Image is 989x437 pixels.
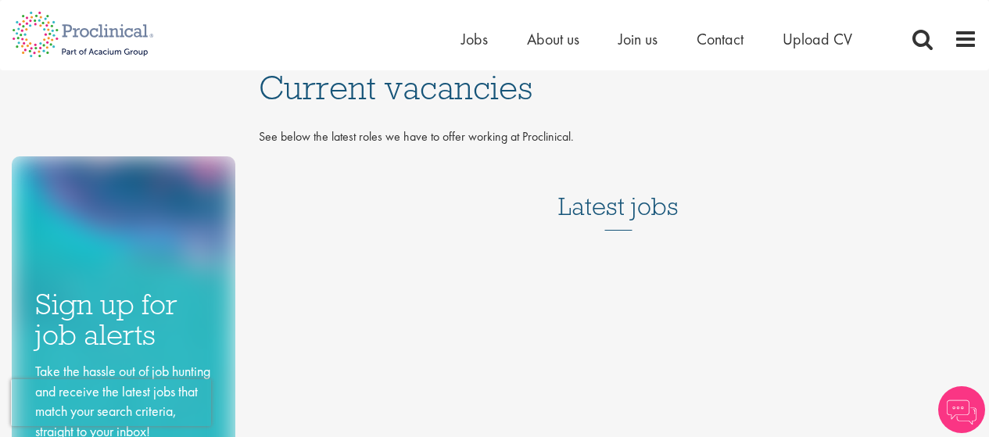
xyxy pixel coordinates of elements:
p: See below the latest roles we have to offer working at Proclinical. [259,128,977,146]
span: Current vacancies [259,66,532,109]
h3: Latest jobs [558,154,679,231]
iframe: reCAPTCHA [11,379,211,426]
img: Chatbot [938,386,985,433]
h3: Sign up for job alerts [35,289,212,349]
a: Jobs [461,29,488,49]
a: Upload CV [783,29,852,49]
a: Join us [618,29,658,49]
a: Contact [697,29,744,49]
a: About us [527,29,579,49]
